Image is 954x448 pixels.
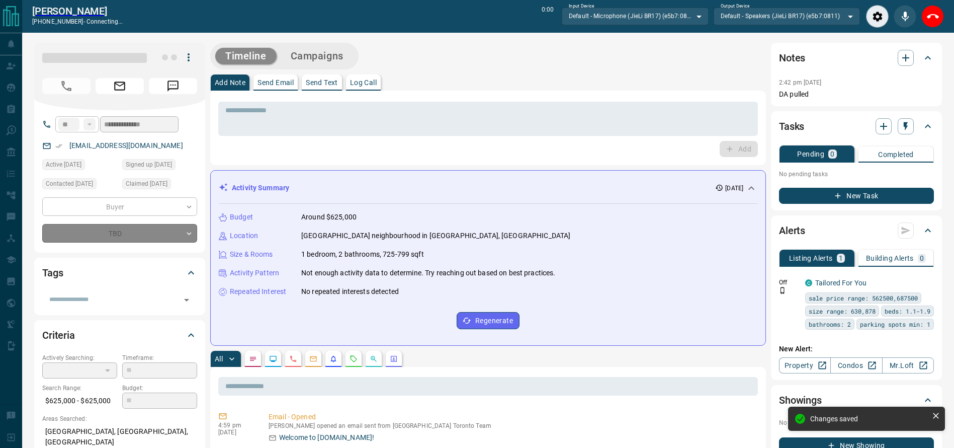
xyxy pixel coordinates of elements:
[714,8,860,25] div: Default - Speakers (JieLi BR17) (e5b7:0811)
[230,286,286,297] p: Repeated Interest
[797,151,824,158] p: Pending
[126,160,172,170] span: Signed up [DATE]
[725,184,743,193] p: [DATE]
[249,355,257,363] svg: Notes
[921,5,944,28] div: End Call
[894,5,916,28] div: Mute
[805,279,812,286] div: condos.ca
[42,323,197,347] div: Criteria
[370,355,378,363] svg: Opportunities
[390,355,398,363] svg: Agent Actions
[279,432,374,443] p: Welcome to [DOMAIN_NAME]!
[301,268,556,278] p: Not enough activity data to determine. Try reaching out based on best practices.
[126,179,167,189] span: Claimed [DATE]
[779,222,805,239] h2: Alerts
[32,5,123,17] a: [PERSON_NAME]
[779,218,934,243] div: Alerts
[232,183,289,193] p: Activity Summary
[218,429,253,436] p: [DATE]
[42,197,197,216] div: Buyer
[180,293,194,307] button: Open
[86,18,123,25] span: connecting...
[457,312,519,329] button: Regenerate
[839,255,843,262] p: 1
[122,178,197,192] div: Fri Sep 12 2025
[215,355,223,362] p: All
[269,355,277,363] svg: Lead Browsing Activity
[542,5,554,28] p: 0:00
[885,306,930,316] span: beds: 1.1-1.9
[569,3,594,10] label: Input Device
[42,78,91,94] span: Call
[218,422,253,429] p: 4:59 pm
[42,393,117,409] p: $625,000 - $625,000
[779,287,786,294] svg: Push Notification Only
[42,353,117,362] p: Actively Searching:
[350,355,358,363] svg: Requests
[230,268,279,278] p: Activity Pattern
[42,224,197,243] div: TBD
[301,212,357,222] p: Around $625,000
[779,278,799,287] p: Off
[42,159,117,173] div: Fri Sep 12 2025
[779,344,934,354] p: New Alert:
[809,293,918,303] span: sale price range: 562500,687500
[122,159,197,173] div: Fri Sep 12 2025
[301,249,424,260] p: 1 bedroom, 2 bathrooms, 725-799 sqft
[830,151,834,158] p: 0
[809,306,876,316] span: size range: 630,878
[96,78,144,94] span: Email
[230,231,258,241] p: Location
[562,8,708,25] div: Default - Microphone (JieLi BR17) (e5b7:0811)
[866,255,914,262] p: Building Alerts
[69,141,183,150] a: [EMAIL_ADDRESS][DOMAIN_NAME]
[878,151,914,158] p: Completed
[882,357,934,374] a: Mr.Loft
[350,79,377,86] p: Log Call
[215,48,277,64] button: Timeline
[779,50,805,66] h2: Notes
[42,327,75,343] h2: Criteria
[122,384,197,393] p: Budget:
[281,48,354,64] button: Campaigns
[230,212,253,222] p: Budget
[920,255,924,262] p: 0
[779,392,822,408] h2: Showings
[830,357,882,374] a: Condos
[46,160,81,170] span: Active [DATE]
[55,142,62,150] svg: Email Verified
[329,355,337,363] svg: Listing Alerts
[779,46,934,70] div: Notes
[42,414,197,423] p: Areas Searched:
[779,388,934,412] div: Showings
[309,355,317,363] svg: Emails
[721,3,749,10] label: Output Device
[42,265,63,281] h2: Tags
[122,353,197,362] p: Timeframe:
[219,179,757,197] div: Activity Summary[DATE]
[301,286,399,297] p: No repeated interests detected
[809,319,851,329] span: bathrooms: 2
[215,79,245,86] p: Add Note
[301,231,570,241] p: [GEOGRAPHIC_DATA] neighbourhood in [GEOGRAPHIC_DATA], [GEOGRAPHIC_DATA]
[46,179,93,189] span: Contacted [DATE]
[149,78,197,94] span: Message
[257,79,294,86] p: Send Email
[810,415,928,423] div: Changes saved
[230,249,273,260] p: Size & Rooms
[789,255,833,262] p: Listing Alerts
[815,279,866,287] a: Tailored For You
[42,261,197,285] div: Tags
[779,79,822,86] p: 2:42 pm [DATE]
[32,17,123,26] p: [PHONE_NUMBER] -
[779,418,934,427] p: No showings booked
[269,412,754,422] p: Email - Opened
[866,5,889,28] div: Audio Settings
[779,357,831,374] a: Property
[779,89,934,100] p: DA pulled
[306,79,338,86] p: Send Text
[779,118,804,134] h2: Tasks
[42,384,117,393] p: Search Range:
[779,114,934,138] div: Tasks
